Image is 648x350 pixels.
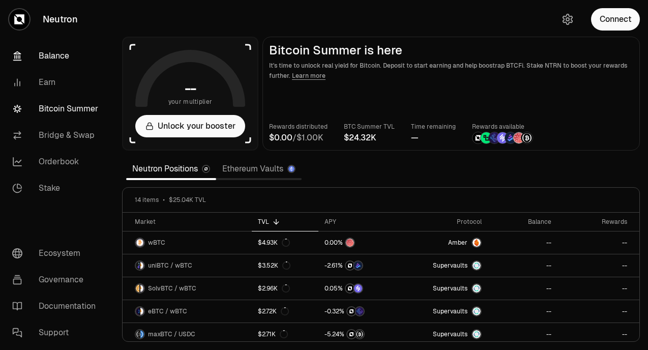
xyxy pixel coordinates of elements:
img: wBTC Logo [136,239,144,247]
img: Solv Points [354,284,362,293]
a: Mars Fragments [318,231,397,254]
img: EtherFi Points [489,132,500,143]
span: 14 items [135,196,159,204]
div: $2.71K [258,330,288,338]
a: Bitcoin Summer [4,96,110,122]
a: -- [488,231,557,254]
span: uniBTC / wBTC [148,261,192,270]
span: Supervaults [433,261,467,270]
img: Ethereum Logo [288,166,294,172]
a: eBTC LogowBTC LogoeBTC / wBTC [123,300,252,323]
div: $4.93K [258,239,290,247]
img: NTRN [473,132,484,143]
img: uniBTC Logo [136,261,139,270]
a: Ethereum Vaults [216,159,302,179]
a: NTRNSolv Points [318,277,397,300]
img: Structured Points [356,330,364,338]
img: Supervaults [473,284,481,293]
a: -- [557,254,639,277]
span: eBTC / wBTC [148,307,187,315]
a: Learn more [292,72,326,80]
span: $25.04K TVL [169,196,206,204]
button: Mars Fragments [325,238,391,248]
a: Ecosystem [4,240,110,267]
a: $2.72K [252,300,318,323]
a: Neutron Positions [126,159,216,179]
a: wBTC LogowBTC [123,231,252,254]
h2: Bitcoin Summer is here [269,43,633,57]
a: -- [557,323,639,345]
img: Supervaults [473,330,481,338]
a: NTRNBedrock Diamonds [318,254,397,277]
a: $3.52K [252,254,318,277]
button: NTRNStructured Points [325,329,391,339]
a: -- [488,277,557,300]
a: uniBTC LogowBTC LogouniBTC / wBTC [123,254,252,277]
img: wBTC Logo [140,284,144,293]
img: Lombard Lux [481,132,492,143]
div: — [411,132,456,144]
div: $2.72K [258,307,289,315]
a: maxBTC LogoUSDC LogomaxBTC / USDC [123,323,252,345]
button: Unlock your booster [135,115,245,137]
div: $3.52K [258,261,290,270]
img: wBTC Logo [140,307,144,315]
a: -- [488,254,557,277]
a: SupervaultsSupervaults [397,254,488,277]
span: wBTC [148,239,165,247]
img: NTRN [347,307,356,315]
img: Neutron Logo [203,166,209,172]
span: SolvBTC / wBTC [148,284,196,293]
img: NTRN [346,261,354,270]
a: Balance [4,43,110,69]
a: -- [557,277,639,300]
a: AmberAmber [397,231,488,254]
img: maxBTC Logo [136,330,139,338]
a: SolvBTC LogowBTC LogoSolvBTC / wBTC [123,277,252,300]
a: $2.71K [252,323,318,345]
p: BTC Summer TVL [344,122,395,132]
p: Rewards distributed [269,122,328,132]
a: Support [4,319,110,346]
a: -- [488,300,557,323]
span: Supervaults [433,330,467,338]
img: Supervaults [473,261,481,270]
div: / [269,132,328,144]
a: Orderbook [4,149,110,175]
img: Bedrock Diamonds [505,132,516,143]
img: SolvBTC Logo [136,284,139,293]
a: NTRNStructured Points [318,323,397,345]
a: SupervaultsSupervaults [397,323,488,345]
a: -- [557,300,639,323]
a: Stake [4,175,110,201]
div: Rewards [564,218,627,226]
button: NTRNSolv Points [325,283,391,294]
a: $2.96K [252,277,318,300]
a: Governance [4,267,110,293]
img: EtherFi Points [356,307,364,315]
div: Market [135,218,246,226]
img: Structured Points [521,132,533,143]
p: Rewards available [472,122,533,132]
div: $2.96K [258,284,290,293]
a: -- [488,323,557,345]
img: NTRN [346,284,354,293]
button: NTRNEtherFi Points [325,306,391,316]
a: -- [557,231,639,254]
img: Supervaults [473,307,481,315]
a: SupervaultsSupervaults [397,277,488,300]
div: TVL [258,218,312,226]
img: wBTC Logo [140,261,144,270]
span: Supervaults [433,307,467,315]
a: Documentation [4,293,110,319]
button: NTRNBedrock Diamonds [325,260,391,271]
button: Connect [591,8,640,31]
div: Protocol [403,218,482,226]
p: Time remaining [411,122,456,132]
span: Supervaults [433,284,467,293]
div: APY [325,218,391,226]
img: Solv Points [497,132,508,143]
div: Balance [494,218,551,226]
p: It's time to unlock real yield for Bitcoin. Deposit to start earning and help boostrap BTCFi. Sta... [269,61,633,81]
span: maxBTC / USDC [148,330,195,338]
